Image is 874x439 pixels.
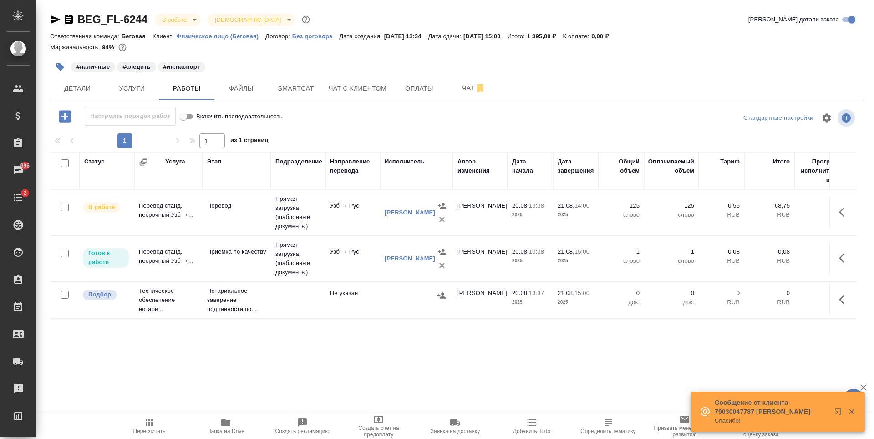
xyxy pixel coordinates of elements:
p: 20.08, [512,202,529,209]
p: [DATE] 13:34 [384,33,428,40]
button: Добавить тэг [50,57,70,77]
p: RUB [749,298,790,307]
p: слово [603,256,640,265]
div: Подразделение [275,157,322,166]
button: Закрыть [842,408,861,416]
p: 21.08, [558,202,574,209]
span: Посмотреть информацию [838,109,857,127]
p: RUB [703,210,740,219]
button: Назначить [435,199,449,213]
a: BEG_FL-6244 [77,13,147,26]
p: 0 [703,289,740,298]
p: Клиент: [152,33,176,40]
p: 13:37 [529,290,544,296]
a: [PERSON_NAME] [385,209,435,216]
p: 125 [603,201,640,210]
td: Техническое обеспечение нотари... [134,282,203,318]
p: 0 [649,289,694,298]
button: Доп статусы указывают на важность/срочность заказа [300,14,312,26]
a: 2 [2,186,34,209]
div: Итого [773,157,790,166]
p: 20.08, [512,290,529,296]
div: Прогресс исполнителя в SC [799,157,840,184]
svg: Отписаться [475,83,486,94]
span: Файлы [219,83,263,94]
p: 2025 [512,256,549,265]
p: 20.08, [512,248,529,255]
p: Маржинальность: [50,44,102,51]
p: 1 395,00 ₽ [527,33,563,40]
span: Детали [56,83,99,94]
span: Оплаты [397,83,441,94]
button: 68.83 RUB; [117,41,128,53]
p: док. [603,298,640,307]
span: Услуги [110,83,154,94]
button: Здесь прячутся важные кнопки [833,201,855,223]
div: Можно подбирать исполнителей [82,289,130,301]
p: RUB [749,256,790,265]
button: Скопировать ссылку [63,14,74,25]
p: Беговая [122,33,152,40]
div: Этап [207,157,221,166]
p: #наличные [76,62,110,71]
p: 0,00 ₽ [591,33,615,40]
button: В работе [159,16,189,24]
span: 2 [18,189,32,198]
div: В работе [208,14,295,26]
p: 15:00 [574,290,589,296]
p: Приёмка по качеству [207,247,266,256]
div: Общий объем [603,157,640,175]
p: док. [649,298,694,307]
div: Тариф [720,157,740,166]
p: 13:38 [529,202,544,209]
span: Включить последовательность [196,112,283,121]
p: Дата сдачи: [428,33,463,40]
p: Физическое лицо (Беговая) [176,33,265,40]
p: Договор: [265,33,292,40]
p: 0 [603,289,640,298]
td: Перевод станд. несрочный Узб →... [134,243,203,275]
button: Добавить работу [52,107,77,126]
span: ин.паспорт [157,62,206,70]
td: Перевод станд. несрочный Узб →... [134,197,203,229]
p: слово [649,210,694,219]
p: Перевод [207,201,266,210]
button: Скопировать ссылку для ЯМессенджера [50,14,61,25]
span: 996 [15,161,36,170]
p: 2025 [558,298,594,307]
div: Исполнитель [385,157,425,166]
td: [PERSON_NAME] [453,243,508,275]
div: Дата начала [512,157,549,175]
p: #следить [122,62,150,71]
p: RUB [749,210,790,219]
button: Здесь прячутся важные кнопки [833,289,855,311]
p: 14:00 [574,202,589,209]
p: Итого: [508,33,527,40]
div: Направление перевода [330,157,376,175]
button: Открыть в новой вкладке [829,403,851,424]
p: Без договора [292,33,340,40]
p: 2025 [512,298,549,307]
p: В работе [88,203,115,212]
a: Без договора [292,32,340,40]
button: 🙏 [842,389,865,412]
span: Чат [452,82,496,94]
p: 1 [603,247,640,256]
p: Готов к работе [88,249,123,267]
p: 2025 [558,210,594,219]
p: 15:00 [574,248,589,255]
td: Прямая загрузка (шаблонные документы) [271,236,325,281]
div: В работе [155,14,200,26]
p: 0 [749,289,790,298]
span: Работы [165,83,208,94]
p: Подбор [88,290,111,299]
span: [PERSON_NAME] детали заказа [748,15,839,24]
a: 996 [2,159,34,182]
div: Статус [84,157,105,166]
div: Исполнитель выполняет работу [82,201,130,214]
div: Оплачиваемый объем [648,157,694,175]
button: Удалить [435,259,449,272]
p: 2025 [512,210,549,219]
p: RUB [703,256,740,265]
p: 125 [649,201,694,210]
